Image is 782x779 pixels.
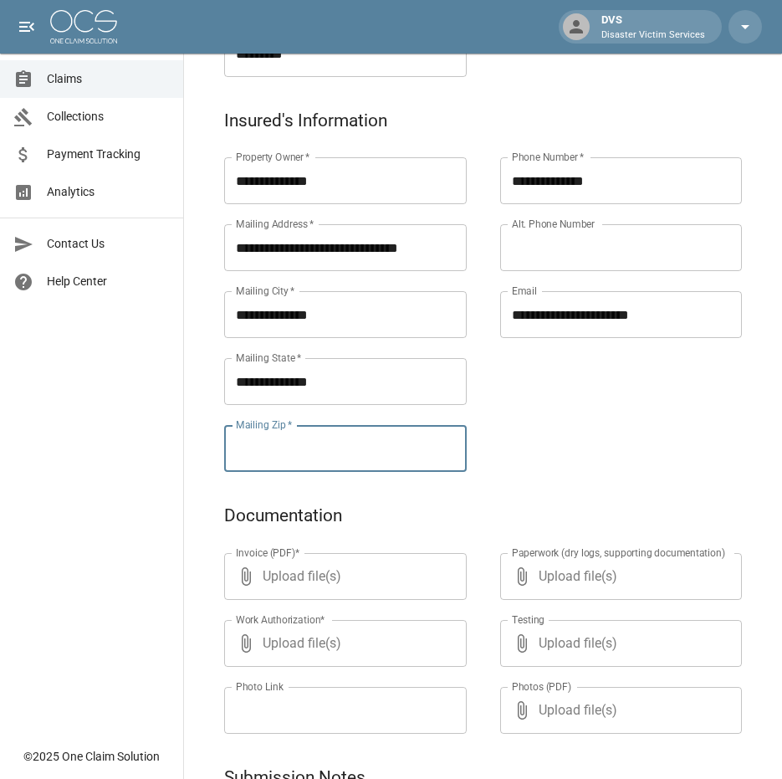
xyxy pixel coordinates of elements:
[50,10,117,44] img: ocs-logo-white-transparent.png
[263,620,422,667] span: Upload file(s)
[47,70,170,88] span: Claims
[539,553,698,600] span: Upload file(s)
[236,679,284,694] label: Photo Link
[236,217,314,231] label: Mailing Address
[595,12,712,42] div: DVS
[236,150,310,164] label: Property Owner
[236,351,301,365] label: Mailing State
[10,10,43,44] button: open drawer
[539,687,698,734] span: Upload file(s)
[47,235,170,253] span: Contact Us
[236,612,325,627] label: Work Authorization*
[47,108,170,126] span: Collections
[539,620,698,667] span: Upload file(s)
[263,553,422,600] span: Upload file(s)
[512,612,544,627] label: Testing
[236,418,293,432] label: Mailing Zip
[601,28,705,43] p: Disaster Victim Services
[47,183,170,201] span: Analytics
[47,146,170,163] span: Payment Tracking
[512,679,571,694] label: Photos (PDF)
[512,217,595,231] label: Alt. Phone Number
[512,546,725,560] label: Paperwork (dry logs, supporting documentation)
[23,748,160,765] div: © 2025 One Claim Solution
[512,150,584,164] label: Phone Number
[236,284,295,298] label: Mailing City
[512,284,537,298] label: Email
[47,273,170,290] span: Help Center
[236,546,300,560] label: Invoice (PDF)*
